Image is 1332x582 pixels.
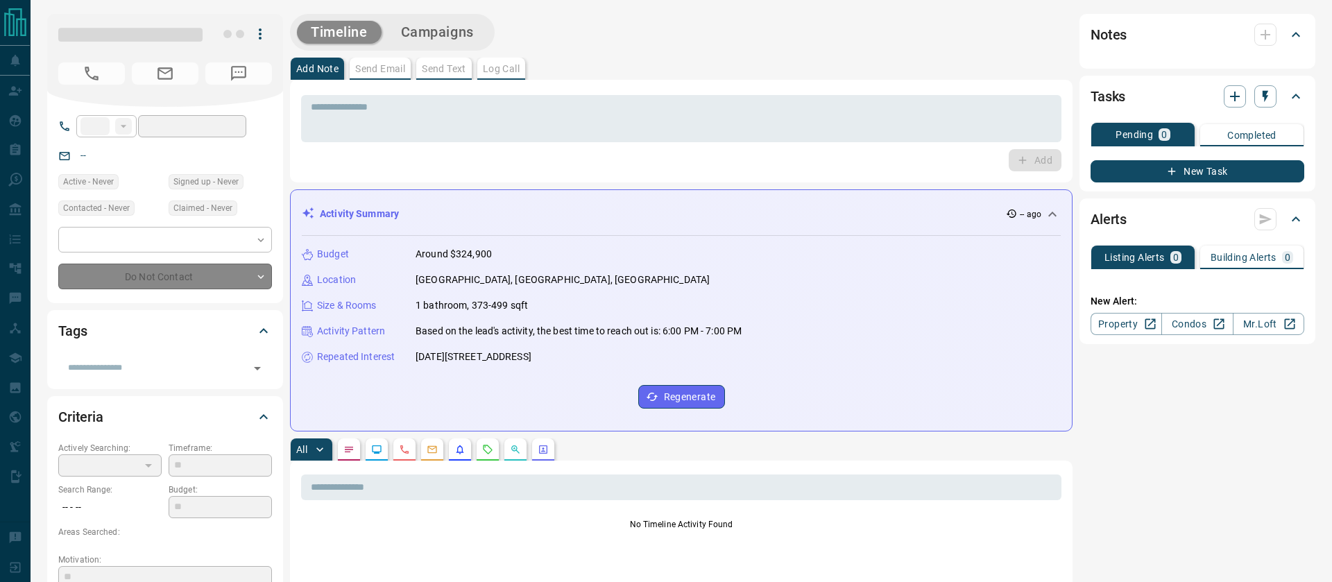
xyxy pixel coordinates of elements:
[301,518,1061,531] p: No Timeline Activity Found
[416,324,742,339] p: Based on the lead's activity, the best time to reach out is: 6:00 PM - 7:00 PM
[416,273,710,287] p: [GEOGRAPHIC_DATA], [GEOGRAPHIC_DATA], [GEOGRAPHIC_DATA]
[1211,253,1276,262] p: Building Alerts
[427,444,438,455] svg: Emails
[399,444,410,455] svg: Calls
[387,21,488,44] button: Campaigns
[317,350,395,364] p: Repeated Interest
[205,62,272,85] span: No Number
[297,21,382,44] button: Timeline
[343,444,355,455] svg: Notes
[296,445,307,454] p: All
[58,400,272,434] div: Criteria
[1285,253,1290,262] p: 0
[169,483,272,496] p: Budget:
[1091,294,1304,309] p: New Alert:
[63,175,114,189] span: Active - Never
[1091,85,1125,108] h2: Tasks
[510,444,521,455] svg: Opportunities
[1091,203,1304,236] div: Alerts
[416,298,528,313] p: 1 bathroom, 373-499 sqft
[58,442,162,454] p: Actively Searching:
[317,247,349,262] p: Budget
[58,264,272,289] div: Do Not Contact
[173,175,239,189] span: Signed up - Never
[1091,208,1127,230] h2: Alerts
[58,406,103,428] h2: Criteria
[1091,24,1127,46] h2: Notes
[1104,253,1165,262] p: Listing Alerts
[1173,253,1179,262] p: 0
[1091,18,1304,51] div: Notes
[58,496,162,519] p: -- - --
[1161,313,1233,335] a: Condos
[320,207,399,221] p: Activity Summary
[1091,80,1304,113] div: Tasks
[454,444,466,455] svg: Listing Alerts
[1116,130,1153,139] p: Pending
[58,526,272,538] p: Areas Searched:
[1227,130,1276,140] p: Completed
[317,273,356,287] p: Location
[132,62,198,85] span: No Email
[169,442,272,454] p: Timeframe:
[173,201,232,215] span: Claimed - Never
[317,298,377,313] p: Size & Rooms
[1233,313,1304,335] a: Mr.Loft
[638,385,725,409] button: Regenerate
[58,483,162,496] p: Search Range:
[317,324,385,339] p: Activity Pattern
[248,359,267,378] button: Open
[58,314,272,348] div: Tags
[80,150,86,161] a: --
[1091,313,1162,335] a: Property
[58,320,87,342] h2: Tags
[538,444,549,455] svg: Agent Actions
[1020,208,1041,221] p: -- ago
[482,444,493,455] svg: Requests
[1161,130,1167,139] p: 0
[296,64,339,74] p: Add Note
[58,554,272,566] p: Motivation:
[1091,160,1304,182] button: New Task
[371,444,382,455] svg: Lead Browsing Activity
[58,62,125,85] span: No Number
[63,201,130,215] span: Contacted - Never
[416,247,492,262] p: Around $324,900
[416,350,531,364] p: [DATE][STREET_ADDRESS]
[302,201,1061,227] div: Activity Summary-- ago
